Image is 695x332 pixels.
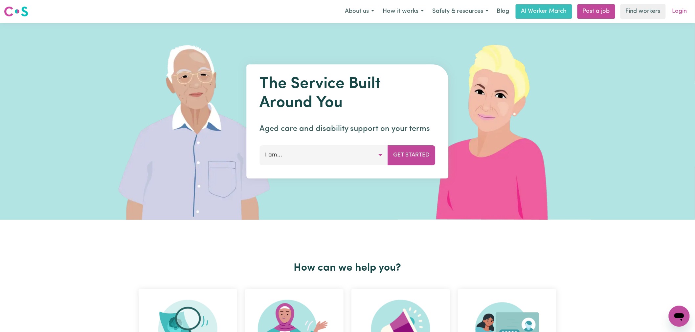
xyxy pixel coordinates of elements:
a: Blog [493,4,513,19]
h1: The Service Built Around You [260,75,436,113]
a: Careseekers logo [4,4,28,19]
h2: How can we help you? [135,262,560,274]
button: How it works [378,5,428,18]
a: AI Worker Match [516,4,572,19]
a: Login [668,4,691,19]
button: Get Started [388,145,436,165]
button: Safety & resources [428,5,493,18]
button: I am... [260,145,388,165]
iframe: Button to launch messaging window [669,306,690,327]
p: Aged care and disability support on your terms [260,123,436,135]
button: About us [341,5,378,18]
a: Post a job [577,4,615,19]
img: Careseekers logo [4,6,28,17]
a: Find workers [620,4,666,19]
